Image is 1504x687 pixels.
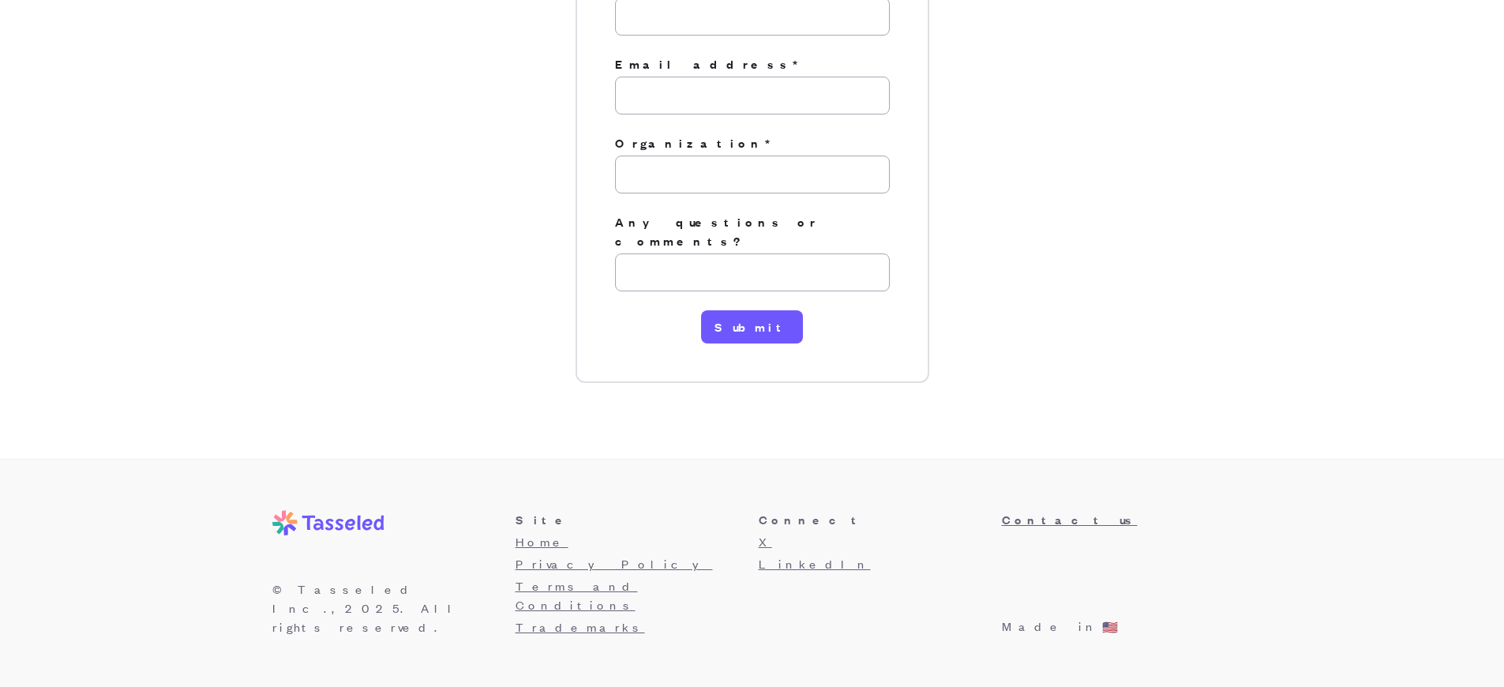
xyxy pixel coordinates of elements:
[516,510,746,529] h3: Site
[615,54,890,77] label: Email address*
[272,580,503,636] p: © Tasseled Inc., 2025 . All rights reserved.
[615,212,890,253] label: Any questions or comments?
[516,577,638,613] a: Terms and Conditions
[759,555,871,572] a: LinkedIn
[516,618,645,635] a: Trademarks
[1102,618,1118,636] p: 🇺🇸
[759,533,772,550] a: X
[701,310,803,343] button: Submit
[759,510,989,529] h3: Connect
[516,533,568,550] a: Home
[1002,510,1232,529] a: Contact us
[516,555,713,572] a: Privacy Policy
[615,133,890,156] label: Organization*
[1002,617,1099,636] p: Made in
